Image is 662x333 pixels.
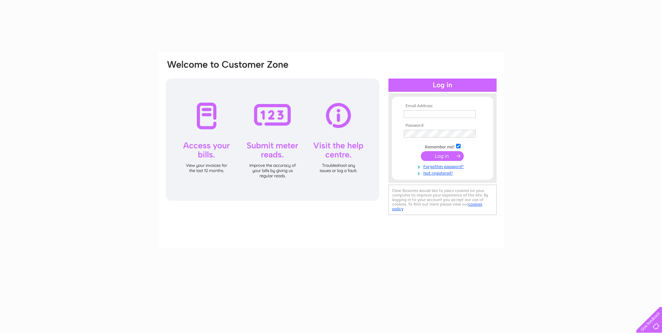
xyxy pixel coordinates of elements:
[404,169,483,176] a: Not registered?
[421,151,464,161] input: Submit
[402,123,483,128] th: Password:
[388,185,497,215] div: Clear Business would like to place cookies on your computer to improve your experience of the sit...
[402,104,483,109] th: Email Address:
[392,202,482,211] a: cookies policy
[402,143,483,150] td: Remember me?
[404,163,483,169] a: Forgotten password?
